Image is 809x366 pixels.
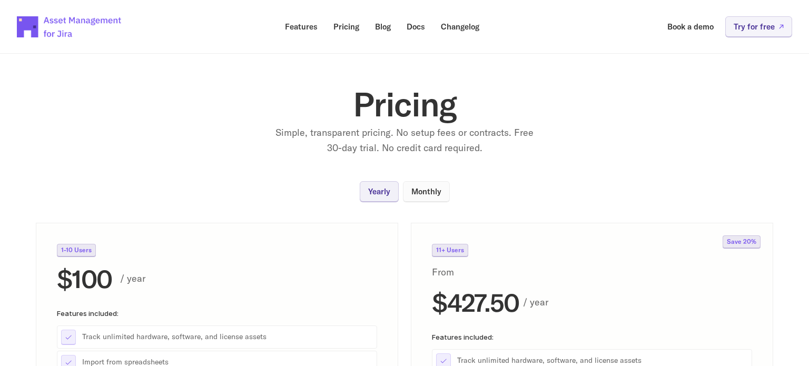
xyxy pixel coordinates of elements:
p: Changelog [441,23,479,31]
p: Track unlimited hardware, software, and license assets [82,332,373,342]
p: 1-10 Users [61,247,92,253]
p: Try for free [734,23,775,31]
a: Blog [368,16,398,37]
p: / year [523,294,752,310]
a: Features [278,16,325,37]
p: Docs [407,23,425,31]
p: Features included: [432,333,752,340]
h2: $427.50 [432,288,519,316]
p: Features [285,23,318,31]
p: From [432,265,480,280]
p: Pricing [333,23,359,31]
a: Docs [399,16,432,37]
p: Book a demo [667,23,714,31]
h1: Pricing [194,87,615,121]
a: Book a demo [660,16,721,37]
p: Track unlimited hardware, software, and license assets [457,355,748,366]
p: Yearly [368,187,390,195]
p: Features included: [57,309,377,316]
p: Monthly [411,187,441,195]
a: Try for free [725,16,792,37]
h2: $100 [57,265,112,293]
p: Blog [375,23,391,31]
a: Changelog [433,16,487,37]
p: Save 20% [727,239,756,245]
a: Pricing [326,16,367,37]
p: Simple, transparent pricing. No setup fees or contracts. Free 30-day trial. No credit card required. [273,125,536,156]
p: 11+ Users [436,247,464,253]
p: / year [120,271,377,286]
